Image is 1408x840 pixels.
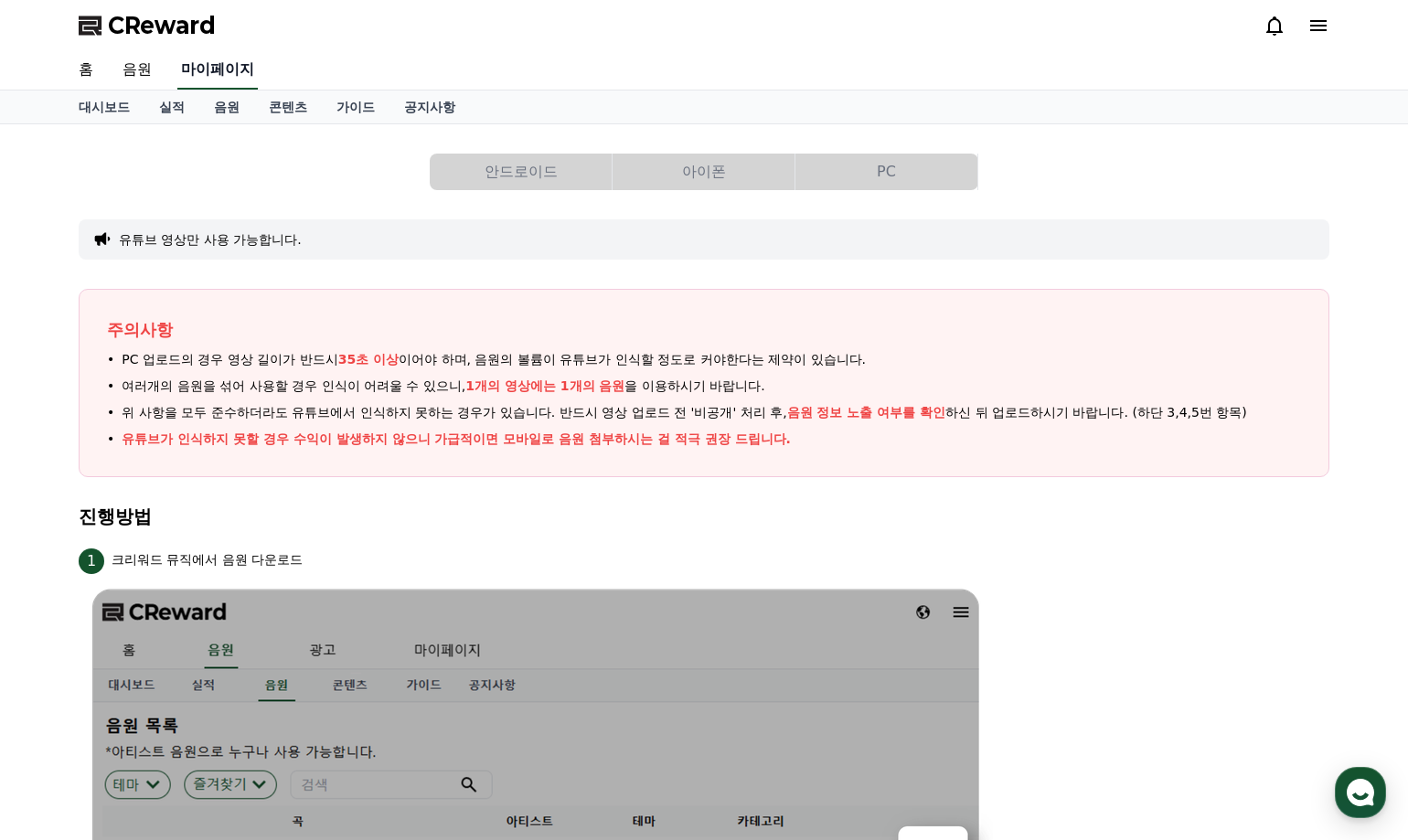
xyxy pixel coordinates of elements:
[107,317,1301,343] p: 주의사항
[119,230,302,249] button: 유튜브 영상만 사용 가능합니다.
[613,154,795,190] button: 아이폰
[122,350,866,369] span: PC 업로드의 경우 영상 길이가 반드시 이어야 하며, 음원의 볼륨이 유튜브가 인식할 정도로 커야한다는 제약이 있습니다.
[122,403,1247,422] span: 위 사항을 모두 준수하더라도 유튜브에서 인식하지 못하는 경우가 있습니다. 반드시 영상 업로드 전 '비공개' 처리 후, 하신 뒤 업로드하시기 바랍니다. (하단 3,4,5번 항목)
[795,154,977,190] button: PC
[79,506,1329,526] h4: 진행방법
[613,154,795,190] a: 아이폰
[430,154,613,190] a: 안드로이드
[79,548,104,574] span: 1
[465,378,624,393] span: 1개의 영상에는 1개의 음원
[199,90,254,123] a: 음원
[338,352,399,367] span: 35초 이상
[177,51,258,90] a: 마이페이지
[144,90,199,123] a: 실적
[389,90,470,123] a: 공지사항
[79,11,216,40] a: CReward
[121,579,236,625] a: 대화
[283,607,304,622] span: 설정
[108,51,166,90] a: 음원
[58,607,69,622] span: 홈
[430,154,612,190] button: 안드로이드
[795,154,978,190] a: PC
[112,550,303,569] p: 크리워드 뮤직에서 음원 다운로드
[787,405,946,420] span: 음원 정보 노출 여부를 확인
[108,11,216,40] span: CReward
[254,90,322,123] a: 콘텐츠
[236,579,351,625] a: 설정
[167,608,189,622] span: 대화
[64,90,144,123] a: 대시보드
[122,430,791,449] p: 유튜브가 인식하지 못할 경우 수익이 발생하지 않으니 가급적이면 모바일로 음원 첨부하시는 걸 적극 권장 드립니다.
[122,377,765,396] span: 여러개의 음원을 섞어 사용할 경우 인식이 어려울 수 있으니, 을 이용하시기 바랍니다.
[64,51,108,90] a: 홈
[322,90,389,123] a: 가이드
[5,579,121,625] a: 홈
